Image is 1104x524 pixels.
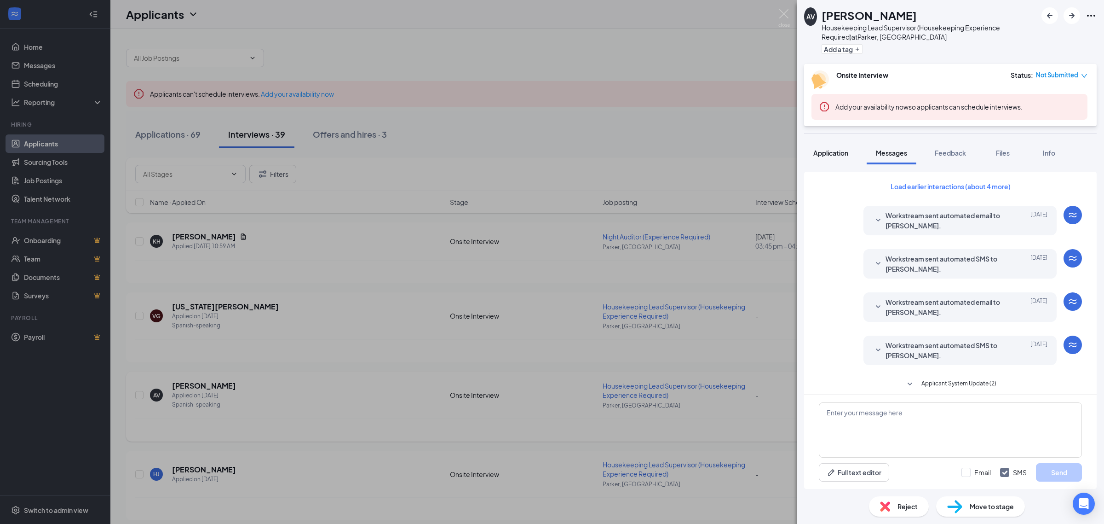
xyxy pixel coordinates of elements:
span: [DATE] [1030,340,1047,361]
span: down [1081,73,1087,79]
span: Files [996,149,1010,157]
svg: WorkstreamLogo [1067,210,1078,221]
div: Open Intercom Messenger [1073,493,1095,515]
button: SmallChevronDownApplicant System Update (2) [904,379,996,390]
svg: WorkstreamLogo [1067,296,1078,307]
button: ArrowRight [1064,7,1080,24]
svg: SmallChevronDown [873,345,884,356]
span: Workstream sent automated SMS to [PERSON_NAME]. [885,254,1006,274]
svg: ArrowLeftNew [1044,10,1055,21]
span: Info [1043,149,1055,157]
span: Feedback [935,149,966,157]
svg: Plus [855,47,860,52]
svg: Pen [827,468,836,477]
div: Housekeeping Lead Supervisor (Housekeeping Experience Required) at Parker, [GEOGRAPHIC_DATA] [822,23,1037,41]
svg: SmallChevronDown [873,302,884,313]
svg: Ellipses [1086,10,1097,21]
svg: ArrowRight [1066,10,1077,21]
button: PlusAdd a tag [822,44,862,54]
div: Status : [1011,70,1033,80]
svg: SmallChevronDown [873,215,884,226]
span: Workstream sent automated email to [PERSON_NAME]. [885,210,1006,231]
svg: WorkstreamLogo [1067,339,1078,350]
svg: SmallChevronDown [873,258,884,269]
span: [DATE] [1030,297,1047,317]
button: Full text editorPen [819,463,889,482]
span: [DATE] [1030,210,1047,231]
div: AV [806,12,815,21]
svg: SmallChevronDown [904,379,915,390]
b: Onsite Interview [836,71,888,79]
button: Send [1036,463,1082,482]
span: Messages [876,149,907,157]
span: Workstream sent automated email to [PERSON_NAME]. [885,297,1006,317]
svg: WorkstreamLogo [1067,253,1078,264]
h1: [PERSON_NAME] [822,7,917,23]
button: Load earlier interactions (about 4 more) [883,179,1018,194]
span: Reject [897,501,918,512]
span: Application [813,149,848,157]
span: Move to stage [970,501,1014,512]
button: ArrowLeftNew [1041,7,1058,24]
span: so applicants can schedule interviews. [835,103,1023,111]
span: Workstream sent automated SMS to [PERSON_NAME]. [885,340,1006,361]
span: [DATE] [1030,254,1047,274]
button: Add your availability now [835,102,908,111]
svg: Error [819,101,830,112]
span: Not Submitted [1036,70,1078,80]
span: Applicant System Update (2) [921,379,996,390]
